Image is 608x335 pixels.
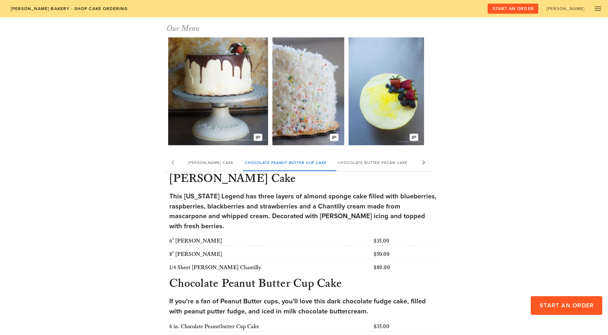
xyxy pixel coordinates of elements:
h3: [PERSON_NAME] Cake [168,171,440,187]
span: Start an Order [492,6,534,11]
div: This [US_STATE] Legend has three layers of almond sponge cake filled with blueberries, raspberrie... [169,192,439,231]
img: qzl0ivbhpoir5jt3lnxe.jpg [272,37,344,145]
div: [PERSON_NAME] Cake [182,154,239,171]
span: [PERSON_NAME] Bakery - Shop Cake Ordering [10,6,128,11]
button: Start an Order [531,296,602,315]
div: $35.00 [372,235,441,247]
div: Chocolate Peanut Butter Cup Cake [239,154,332,171]
span: 6" [PERSON_NAME] [169,238,222,244]
img: adomffm5ftbblbfbeqkk.jpg [168,37,268,145]
div: Lemon Chantilly Cake [413,154,475,171]
div: Chocolate Butter Pecan Cake [332,154,413,171]
h1: Our Menu [167,23,441,35]
div: $35.00 [372,321,441,332]
button: Start an Order [488,4,538,14]
span: 6 in. Chocolate Peanutbutter Cup Cake [169,323,259,330]
div: If you're a fan of Peanut Butter cups, you'll love this dark chocolate fudge cake, filled with pe... [169,297,439,316]
div: $80.00 [372,262,441,274]
span: 8" [PERSON_NAME] [169,251,222,258]
img: vfgkldhn9pjhkwzhnerr.webp [349,37,424,145]
a: [PERSON_NAME] Bakery - Shop Cake Ordering [6,4,133,14]
div: $50.00 [372,249,441,260]
a: [PERSON_NAME] [541,4,589,14]
span: [PERSON_NAME] [546,6,585,11]
span: Start an Order [539,302,594,309]
h3: Chocolate Peanut Butter Cup Cake [168,276,440,292]
span: 1/4 Sheet [PERSON_NAME] Chantilly [169,264,261,271]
